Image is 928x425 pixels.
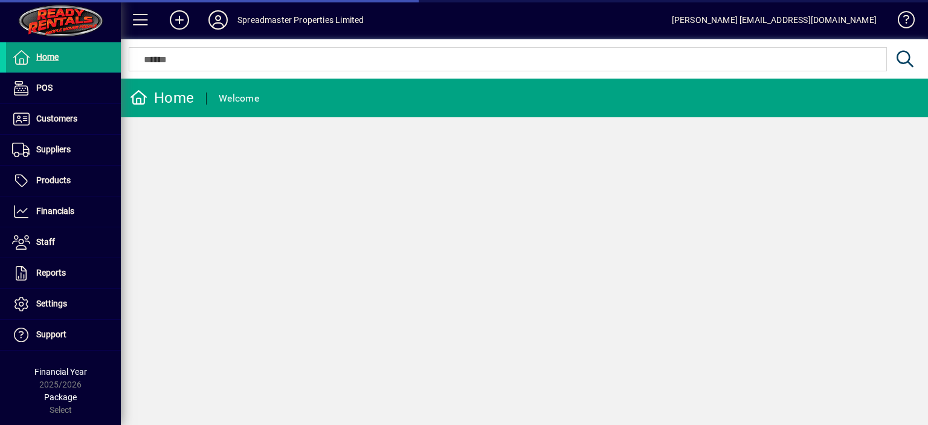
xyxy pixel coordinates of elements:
[6,320,121,350] a: Support
[199,9,237,31] button: Profile
[6,258,121,288] a: Reports
[36,299,67,308] span: Settings
[160,9,199,31] button: Add
[36,52,59,62] span: Home
[36,175,71,185] span: Products
[36,83,53,92] span: POS
[237,10,364,30] div: Spreadmaster Properties Limited
[6,227,121,258] a: Staff
[6,73,121,103] a: POS
[6,289,121,319] a: Settings
[36,268,66,277] span: Reports
[36,237,55,247] span: Staff
[36,114,77,123] span: Customers
[672,10,877,30] div: [PERSON_NAME] [EMAIL_ADDRESS][DOMAIN_NAME]
[6,196,121,227] a: Financials
[130,88,194,108] div: Home
[219,89,259,108] div: Welcome
[36,329,66,339] span: Support
[6,104,121,134] a: Customers
[36,144,71,154] span: Suppliers
[6,166,121,196] a: Products
[6,135,121,165] a: Suppliers
[889,2,913,42] a: Knowledge Base
[36,206,74,216] span: Financials
[34,367,87,377] span: Financial Year
[44,392,77,402] span: Package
